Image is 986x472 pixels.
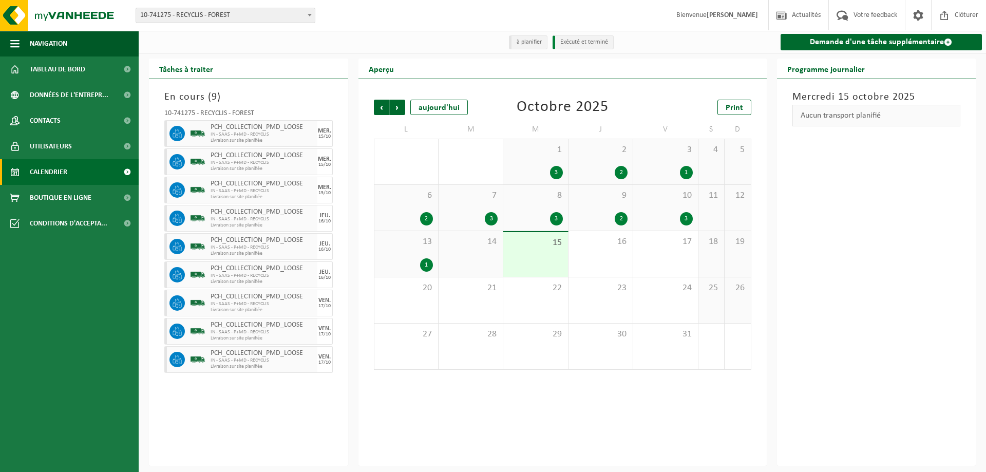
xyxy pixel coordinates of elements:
[550,166,563,179] div: 3
[574,144,628,156] span: 2
[211,222,315,229] span: Livraison sur site planifiée
[190,211,205,226] img: BL-SO-LV
[190,182,205,198] img: BL-SO-LV
[633,120,698,139] td: V
[717,100,751,115] a: Print
[730,282,745,294] span: 26
[30,108,61,134] span: Contacts
[318,275,331,280] div: 16/10
[30,159,67,185] span: Calendrier
[211,301,315,307] span: IN - SAAS - P+MD - RECYCLIS
[730,236,745,248] span: 19
[318,184,331,191] div: MER.
[550,212,563,225] div: 3
[30,185,91,211] span: Boutique en ligne
[568,120,633,139] td: J
[574,282,628,294] span: 23
[420,212,433,225] div: 2
[380,282,433,294] span: 20
[574,329,628,340] span: 30
[136,8,315,23] span: 10-741275 - RECYCLIS - FOREST
[30,31,67,56] span: Navigation
[615,212,628,225] div: 2
[211,279,315,285] span: Livraison sur site planifiée
[211,131,315,138] span: IN - SAAS - P+MD - RECYCLIS
[190,324,205,339] img: BL-SO-LV
[420,258,433,272] div: 1
[358,59,404,79] h2: Aperçu
[318,156,331,162] div: MER.
[374,100,389,115] span: Précédent
[698,120,725,139] td: S
[792,89,961,105] h3: Mercredi 15 octobre 2025
[211,244,315,251] span: IN - SAAS - P+MD - RECYCLIS
[777,59,875,79] h2: Programme journalier
[410,100,468,115] div: aujourd'hui
[319,269,330,275] div: JEU.
[318,326,331,332] div: VEN.
[704,236,719,248] span: 18
[211,160,315,166] span: IN - SAAS - P+MD - RECYCLIS
[553,35,614,49] li: Exécuté et terminé
[508,190,562,201] span: 8
[319,213,330,219] div: JEU.
[638,190,692,201] span: 10
[190,154,205,169] img: BL-SO-LV
[517,100,609,115] div: Octobre 2025
[211,123,315,131] span: PCH_COLLECTION_PMD_LOOSE
[211,216,315,222] span: IN - SAAS - P+MD - RECYCLIS
[485,212,498,225] div: 3
[164,110,333,120] div: 10-741275 - RECYCLIS - FOREST
[211,357,315,364] span: IN - SAAS - P+MD - RECYCLIS
[574,190,628,201] span: 9
[318,297,331,304] div: VEN.
[190,352,205,367] img: BL-SO-LV
[190,295,205,311] img: BL-SO-LV
[318,134,331,139] div: 15/10
[30,211,107,236] span: Conditions d'accepta...
[318,128,331,134] div: MER.
[211,335,315,342] span: Livraison sur site planifiée
[730,190,745,201] span: 12
[574,236,628,248] span: 16
[211,152,315,160] span: PCH_COLLECTION_PMD_LOOSE
[704,144,719,156] span: 4
[190,267,205,282] img: BL-SO-LV
[390,100,405,115] span: Suivant
[704,190,719,201] span: 11
[318,247,331,252] div: 16/10
[318,304,331,309] div: 17/10
[211,321,315,329] span: PCH_COLLECTION_PMD_LOOSE
[318,191,331,196] div: 15/10
[509,35,547,49] li: à planifier
[211,349,315,357] span: PCH_COLLECTION_PMD_LOOSE
[638,236,692,248] span: 17
[444,282,498,294] span: 21
[730,144,745,156] span: 5
[792,105,961,126] div: Aucun transport planifié
[30,134,72,159] span: Utilisateurs
[508,237,562,249] span: 15
[211,265,315,273] span: PCH_COLLECTION_PMD_LOOSE
[508,282,562,294] span: 22
[380,236,433,248] span: 13
[707,11,758,19] strong: [PERSON_NAME]
[444,236,498,248] span: 14
[508,329,562,340] span: 29
[190,239,205,254] img: BL-SO-LV
[30,56,85,82] span: Tableau de bord
[374,120,439,139] td: L
[503,120,568,139] td: M
[211,180,315,188] span: PCH_COLLECTION_PMD_LOOSE
[211,329,315,335] span: IN - SAAS - P+MD - RECYCLIS
[211,307,315,313] span: Livraison sur site planifiée
[211,364,315,370] span: Livraison sur site planifiée
[725,120,751,139] td: D
[704,282,719,294] span: 25
[211,236,315,244] span: PCH_COLLECTION_PMD_LOOSE
[211,166,315,172] span: Livraison sur site planifiée
[318,360,331,365] div: 17/10
[211,251,315,257] span: Livraison sur site planifiée
[508,144,562,156] span: 1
